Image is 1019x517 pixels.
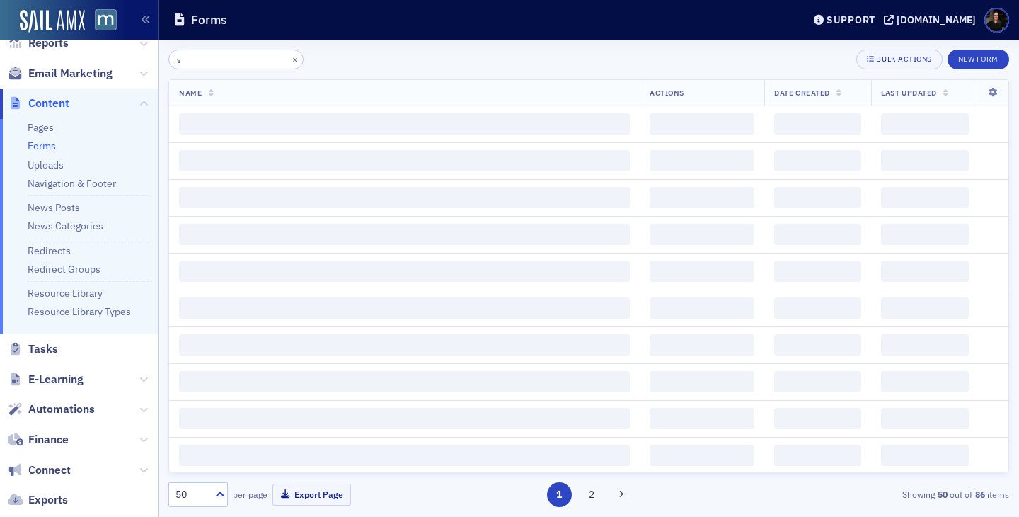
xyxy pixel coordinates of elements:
span: ‌ [774,297,861,319]
span: ‌ [881,297,969,319]
span: ‌ [650,297,754,319]
span: ‌ [774,334,861,356]
div: Bulk Actions [876,55,931,63]
span: ‌ [179,224,630,245]
span: Automations [28,402,95,417]
a: Redirect Groups [28,263,100,275]
span: ‌ [650,261,754,282]
span: Reports [28,35,69,51]
span: ‌ [179,334,630,356]
span: Name [179,88,202,98]
a: News Categories [28,220,103,232]
span: Actions [650,88,684,98]
span: Tasks [28,341,58,357]
a: Navigation & Footer [28,177,116,190]
span: E-Learning [28,372,84,387]
button: [DOMAIN_NAME] [884,15,981,25]
a: Email Marketing [8,66,113,81]
span: ‌ [774,445,861,466]
span: Exports [28,492,68,508]
span: ‌ [650,408,754,429]
label: per page [233,488,267,501]
span: ‌ [774,113,861,135]
span: ‌ [881,445,969,466]
a: Pages [28,121,54,134]
strong: 86 [972,488,987,501]
a: Content [8,96,69,111]
a: View Homepage [85,9,117,33]
span: ‌ [179,187,630,208]
span: ‌ [650,334,754,356]
span: ‌ [650,150,754,171]
a: Connect [8,462,71,478]
button: Export Page [272,484,351,506]
span: ‌ [881,113,969,135]
span: ‌ [881,187,969,208]
span: ‌ [650,187,754,208]
span: ‌ [774,408,861,429]
span: ‌ [179,113,630,135]
a: Automations [8,402,95,417]
span: ‌ [650,224,754,245]
button: Bulk Actions [856,50,942,69]
a: Redirects [28,244,71,257]
span: ‌ [881,150,969,171]
span: ‌ [881,224,969,245]
div: 50 [175,487,207,502]
span: ‌ [179,408,630,429]
span: ‌ [774,224,861,245]
a: Exports [8,492,68,508]
span: ‌ [881,334,969,356]
a: News Posts [28,201,80,214]
span: ‌ [774,371,861,392]
span: ‌ [179,371,630,392]
h1: Forms [191,11,227,28]
span: ‌ [650,371,754,392]
input: Search… [168,50,304,69]
span: Finance [28,432,69,448]
span: ‌ [881,261,969,282]
img: SailAMX [20,10,85,33]
a: Uploads [28,159,64,171]
span: ‌ [179,150,630,171]
span: ‌ [774,150,861,171]
span: ‌ [881,371,969,392]
a: Finance [8,432,69,448]
span: Last Updated [881,88,936,98]
span: ‌ [179,445,630,466]
span: ‌ [881,408,969,429]
span: ‌ [179,261,630,282]
a: Tasks [8,341,58,357]
span: Content [28,96,69,111]
div: [DOMAIN_NAME] [897,13,976,26]
div: Support [827,13,875,26]
img: SailAMX [95,9,117,31]
span: Profile [984,8,1009,33]
button: 1 [547,482,572,507]
span: Date Created [774,88,829,98]
a: E-Learning [8,372,84,387]
div: Showing out of items [739,488,1009,501]
button: × [289,52,301,65]
span: Email Marketing [28,66,113,81]
button: 2 [579,482,604,507]
strong: 50 [935,488,950,501]
span: ‌ [179,297,630,319]
span: ‌ [650,445,754,466]
a: Forms [28,140,56,152]
span: ‌ [774,261,861,282]
button: New Form [948,50,1009,69]
a: New Form [948,52,1009,64]
a: Resource Library [28,287,103,300]
a: Resource Library Types [28,305,131,318]
a: Reports [8,35,69,51]
span: ‌ [650,113,754,135]
span: Connect [28,462,71,478]
span: ‌ [774,187,861,208]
